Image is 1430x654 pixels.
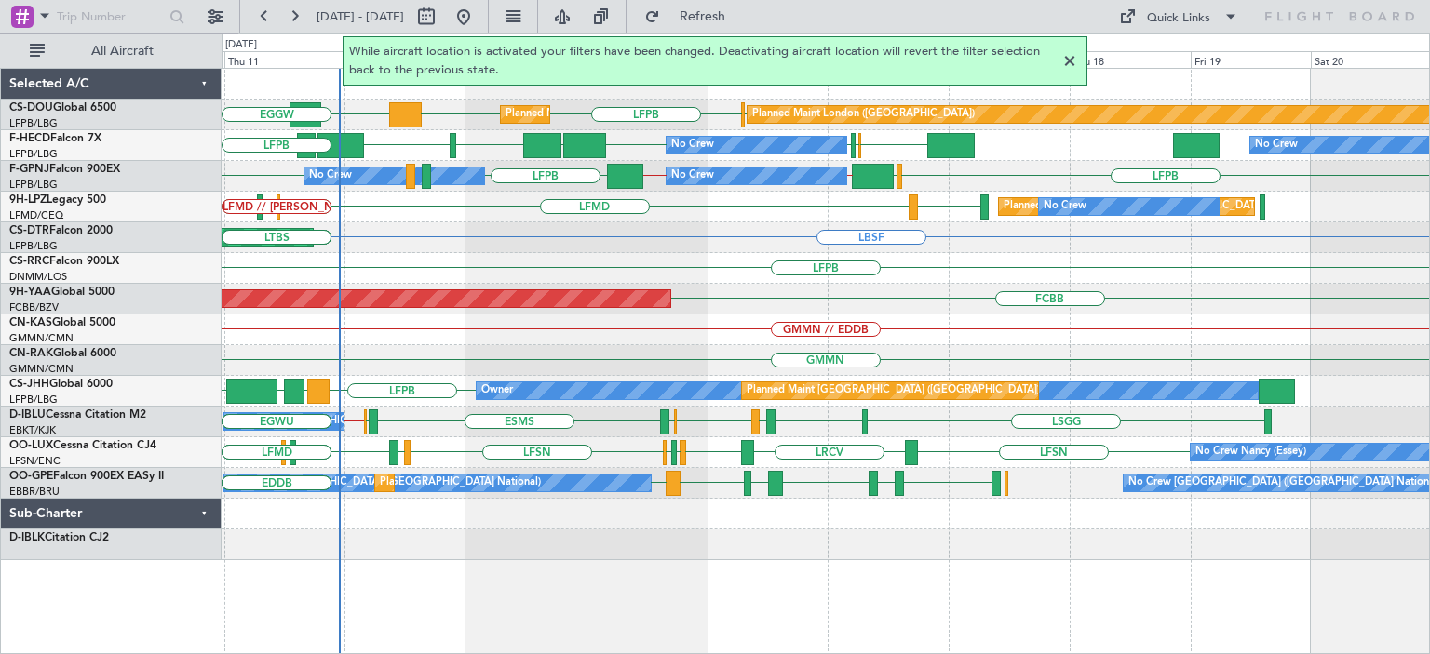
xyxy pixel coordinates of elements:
[747,377,1040,405] div: Planned Maint [GEOGRAPHIC_DATA] ([GEOGRAPHIC_DATA])
[9,471,164,482] a: OO-GPEFalcon 900EX EASy II
[9,379,113,390] a: CS-JHHGlobal 6000
[671,131,714,159] div: No Crew
[9,440,53,451] span: OO-LUX
[9,485,60,499] a: EBBR/BRU
[9,102,53,113] span: CS-DOU
[9,300,59,314] a: FCBB/BZV
[9,423,56,437] a: EBKT/KJK
[1004,193,1267,220] div: Planned [GEOGRAPHIC_DATA] ([GEOGRAPHIC_DATA])
[183,223,264,251] div: AOG Maint Sofia
[9,532,45,543] span: D-IBLK
[752,100,975,128] div: Planned Maint London ([GEOGRAPHIC_DATA])
[506,100,799,128] div: Planned Maint [GEOGRAPHIC_DATA] ([GEOGRAPHIC_DATA])
[9,270,67,284] a: DNMM/LOS
[9,133,50,144] span: F-HECD
[9,317,52,328] span: CN-KAS
[317,8,404,25] span: [DATE] - [DATE]
[9,178,58,192] a: LFPB/LBG
[9,362,74,376] a: GMMN/CMN
[229,407,541,435] div: No Crew [GEOGRAPHIC_DATA] ([GEOGRAPHIC_DATA] National)
[9,348,53,359] span: CN-RAK
[9,133,101,144] a: F-HECDFalcon 7X
[9,348,116,359] a: CN-RAKGlobal 6000
[9,393,58,407] a: LFPB/LBG
[9,225,49,236] span: CS-DTR
[1195,438,1306,466] div: No Crew Nancy (Essey)
[9,256,119,267] a: CS-RRCFalcon 900LX
[9,208,63,222] a: LFMD/CEQ
[9,287,51,298] span: 9H-YAA
[9,317,115,328] a: CN-KASGlobal 5000
[1147,9,1210,28] div: Quick Links
[229,469,541,497] div: No Crew [GEOGRAPHIC_DATA] ([GEOGRAPHIC_DATA] National)
[9,194,47,206] span: 9H-LPZ
[9,532,109,543] a: D-IBLKCitation CJ2
[9,379,49,390] span: CS-JHH
[9,239,58,253] a: LFPB/LBG
[9,147,58,161] a: LFPB/LBG
[1110,2,1248,32] button: Quick Links
[9,440,156,451] a: OO-LUXCessna Citation CJ4
[309,162,352,190] div: No Crew
[9,194,106,206] a: 9H-LPZLegacy 500
[9,164,49,175] span: F-GPNJ
[9,256,49,267] span: CS-RRC
[9,116,58,130] a: LFPB/LBG
[9,102,116,113] a: CS-DOUGlobal 6500
[636,2,748,32] button: Refresh
[1255,131,1298,159] div: No Crew
[9,471,53,482] span: OO-GPE
[9,331,74,345] a: GMMN/CMN
[9,287,115,298] a: 9H-YAAGlobal 5000
[481,377,513,405] div: Owner
[664,10,742,23] span: Refresh
[671,162,714,190] div: No Crew
[1044,193,1086,220] div: No Crew
[9,409,146,420] a: D-IBLUCessna Citation M2
[9,454,61,468] a: LFSN/ENC
[9,409,46,420] span: D-IBLU
[380,469,717,497] div: Planned Maint [GEOGRAPHIC_DATA] ([GEOGRAPHIC_DATA] National)
[9,225,113,236] a: CS-DTRFalcon 2000
[9,164,120,175] a: F-GPNJFalcon 900EX
[57,3,164,31] input: Trip Number
[349,43,1059,79] span: While aircraft location is activated your filters have been changed. Deactivating aircraft locati...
